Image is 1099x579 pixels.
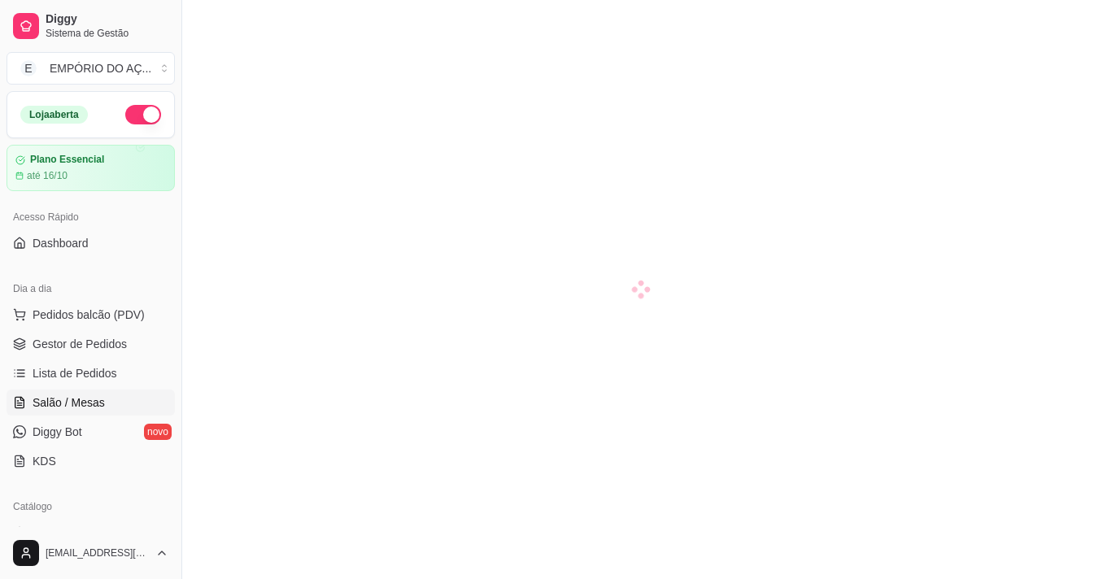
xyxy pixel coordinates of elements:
div: Dia a dia [7,276,175,302]
a: Diggy Botnovo [7,419,175,445]
span: KDS [33,453,56,469]
button: [EMAIL_ADDRESS][DOMAIN_NAME] [7,533,175,572]
a: Gestor de Pedidos [7,331,175,357]
span: Gestor de Pedidos [33,336,127,352]
span: E [20,60,37,76]
a: Plano Essencialaté 16/10 [7,145,175,191]
span: Diggy [46,12,168,27]
span: Salão / Mesas [33,394,105,411]
a: Salão / Mesas [7,390,175,416]
div: Acesso Rápido [7,204,175,230]
a: KDS [7,448,175,474]
a: DiggySistema de Gestão [7,7,175,46]
button: Alterar Status [125,105,161,124]
a: Dashboard [7,230,175,256]
span: Dashboard [33,235,89,251]
div: Loja aberta [20,106,88,124]
a: Produtos [7,520,175,546]
span: Sistema de Gestão [46,27,168,40]
div: EMPÓRIO DO AÇ ... [50,60,151,76]
article: Plano Essencial [30,154,104,166]
article: até 16/10 [27,169,68,182]
span: Pedidos balcão (PDV) [33,307,145,323]
div: Catálogo [7,494,175,520]
button: Select a team [7,52,175,85]
span: Diggy Bot [33,424,82,440]
span: [EMAIL_ADDRESS][DOMAIN_NAME] [46,546,149,559]
button: Pedidos balcão (PDV) [7,302,175,328]
a: Lista de Pedidos [7,360,175,386]
span: Produtos [33,525,78,541]
span: Lista de Pedidos [33,365,117,381]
